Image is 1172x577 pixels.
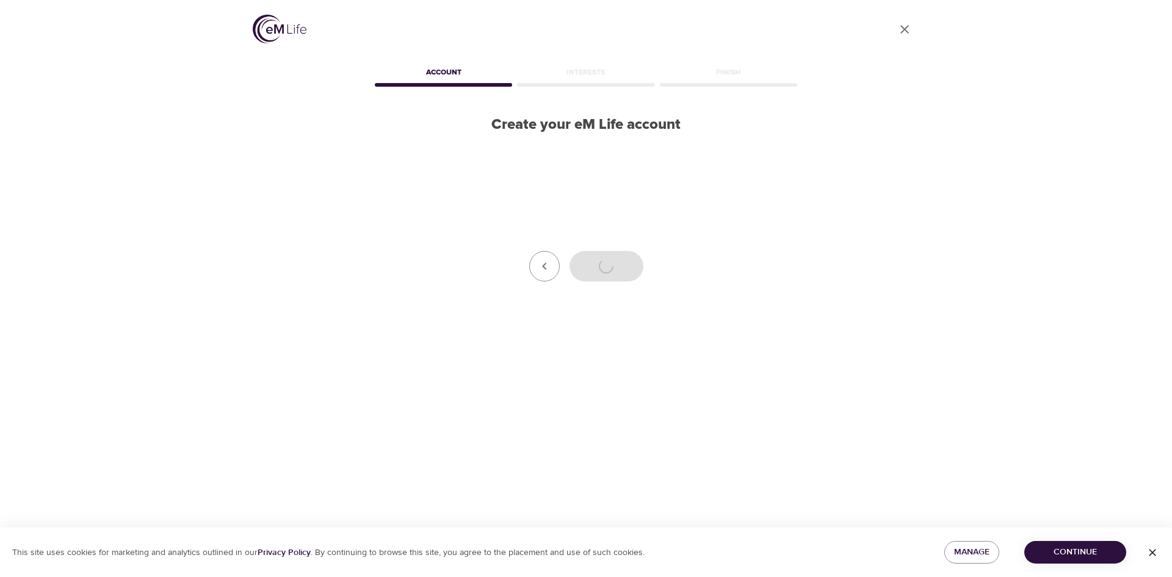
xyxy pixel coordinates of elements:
[890,15,919,44] a: close
[1024,541,1126,564] button: Continue
[944,541,999,564] button: Manage
[372,116,800,134] h2: Create your eM Life account
[954,545,989,560] span: Manage
[1034,545,1116,560] span: Continue
[253,15,306,43] img: logo
[258,547,311,558] a: Privacy Policy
